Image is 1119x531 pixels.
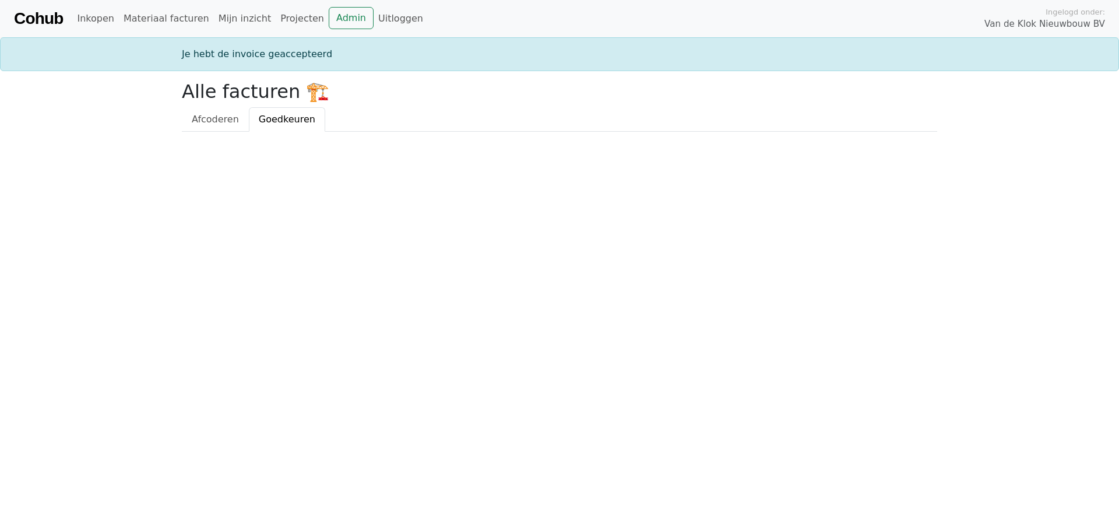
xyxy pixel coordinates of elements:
[249,107,325,132] a: Goedkeuren
[72,7,118,30] a: Inkopen
[182,80,937,103] h2: Alle facturen 🏗️
[175,47,944,61] div: Je hebt de invoice geaccepteerd
[192,114,239,125] span: Afcoderen
[214,7,276,30] a: Mijn inzicht
[1046,6,1105,17] span: Ingelogd onder:
[984,17,1105,31] span: Van de Klok Nieuwbouw BV
[119,7,214,30] a: Materiaal facturen
[276,7,329,30] a: Projecten
[374,7,428,30] a: Uitloggen
[329,7,374,29] a: Admin
[182,107,249,132] a: Afcoderen
[259,114,315,125] span: Goedkeuren
[14,5,63,33] a: Cohub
